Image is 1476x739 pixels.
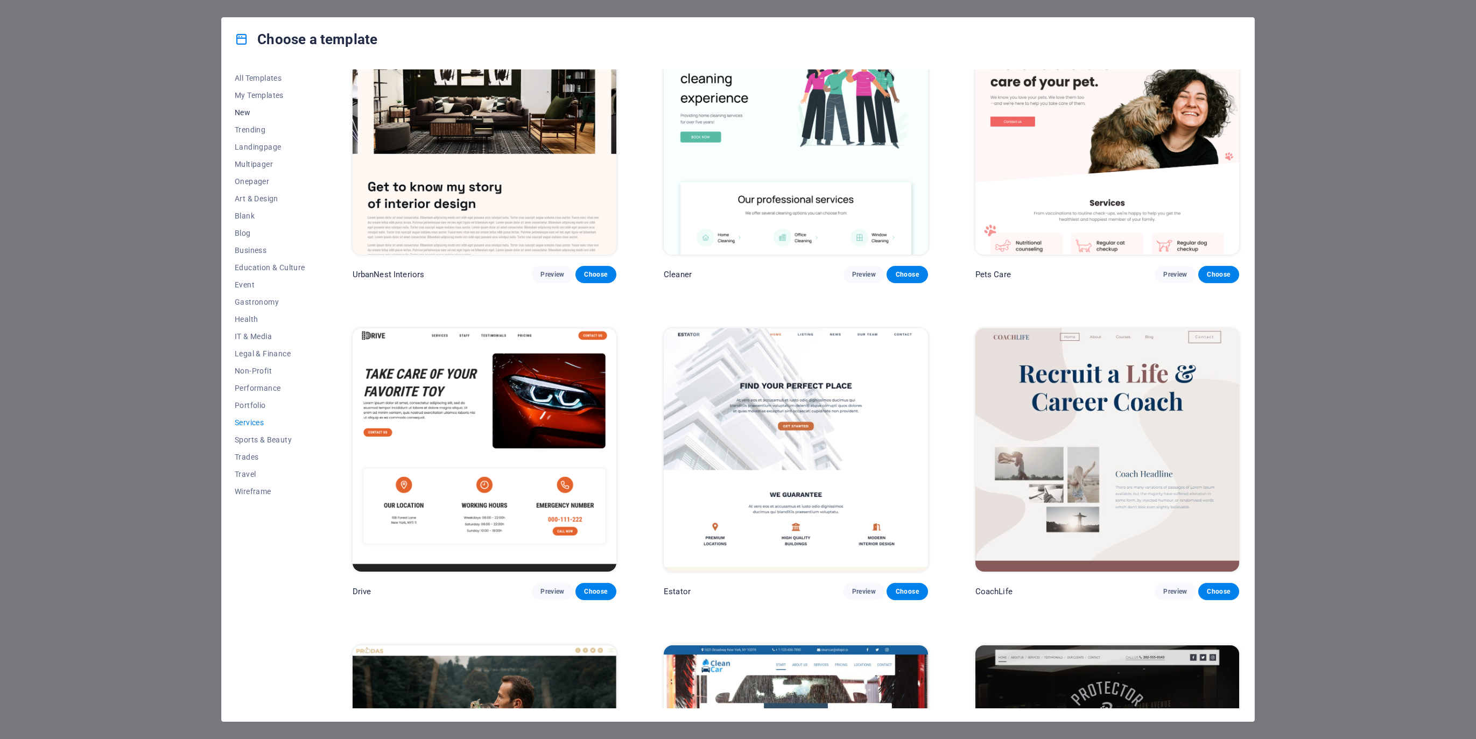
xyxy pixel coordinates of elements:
span: Blog [235,229,305,237]
button: Legal & Finance [235,345,305,362]
button: Services [235,414,305,431]
span: Wireframe [235,487,305,496]
span: Choose [1207,270,1231,279]
span: Event [235,280,305,289]
button: Sports & Beauty [235,431,305,448]
span: Travel [235,470,305,478]
span: Sports & Beauty [235,435,305,444]
span: Trending [235,125,305,134]
span: IT & Media [235,332,305,341]
span: Portfolio [235,401,305,410]
button: All Templates [235,69,305,87]
button: Business [235,242,305,259]
button: Health [235,311,305,328]
p: UrbanNest Interiors [353,269,425,280]
p: Estator [664,586,691,597]
button: Preview [532,266,573,283]
button: Non-Profit [235,362,305,379]
button: Preview [532,583,573,600]
button: Choose [575,266,616,283]
button: Gastronomy [235,293,305,311]
span: Education & Culture [235,263,305,272]
span: Trades [235,453,305,461]
span: Choose [895,587,919,596]
p: CoachLife [975,586,1013,597]
span: Business [235,246,305,255]
span: Non-Profit [235,367,305,375]
p: Pets Care [975,269,1011,280]
button: Trades [235,448,305,466]
img: Pets Care [975,11,1239,255]
img: Cleaner [664,11,927,255]
span: Choose [895,270,919,279]
button: Performance [235,379,305,397]
span: Multipager [235,160,305,168]
span: My Templates [235,91,305,100]
span: All Templates [235,74,305,82]
img: Drive [353,328,616,572]
button: Trending [235,121,305,138]
span: Blank [235,212,305,220]
span: Preview [1163,587,1187,596]
img: CoachLife [975,328,1239,572]
span: Preview [540,270,564,279]
span: Preview [540,587,564,596]
p: Cleaner [664,269,692,280]
button: Art & Design [235,190,305,207]
span: Art & Design [235,194,305,203]
button: New [235,104,305,121]
button: My Templates [235,87,305,104]
span: Preview [852,587,876,596]
span: Choose [1207,587,1231,596]
button: Blank [235,207,305,224]
img: UrbanNest Interiors [353,11,616,255]
img: Estator [664,328,927,572]
span: Services [235,418,305,427]
button: IT & Media [235,328,305,345]
button: Preview [844,583,884,600]
span: Onepager [235,177,305,186]
span: Choose [584,587,608,596]
button: Choose [887,266,927,283]
button: Wireframe [235,483,305,500]
button: Onepager [235,173,305,190]
button: Landingpage [235,138,305,156]
button: Preview [844,266,884,283]
span: Performance [235,384,305,392]
button: Blog [235,224,305,242]
button: Multipager [235,156,305,173]
button: Event [235,276,305,293]
span: Gastronomy [235,298,305,306]
button: Travel [235,466,305,483]
span: Preview [1163,270,1187,279]
button: Choose [1198,583,1239,600]
button: Education & Culture [235,259,305,276]
button: Preview [1155,583,1196,600]
button: Portfolio [235,397,305,414]
span: Legal & Finance [235,349,305,358]
button: Choose [1198,266,1239,283]
span: Health [235,315,305,323]
span: Choose [584,270,608,279]
button: Preview [1155,266,1196,283]
span: New [235,108,305,117]
p: Drive [353,586,371,597]
button: Choose [575,583,616,600]
span: Preview [852,270,876,279]
h4: Choose a template [235,31,377,48]
button: Choose [887,583,927,600]
span: Landingpage [235,143,305,151]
